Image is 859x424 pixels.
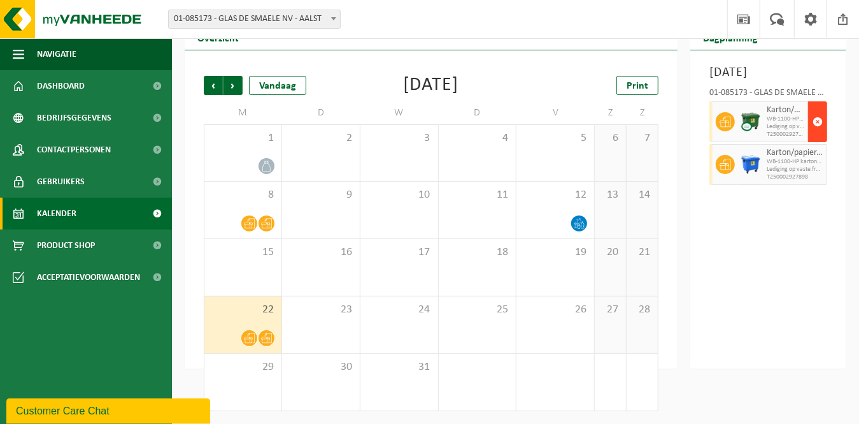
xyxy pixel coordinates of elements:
span: 5 [523,131,588,145]
span: 4 [445,131,510,145]
span: 13 [601,188,620,202]
span: 31 [367,360,432,374]
span: 17 [367,245,432,260]
img: WB-1100-HPE-BE-01 [741,155,760,174]
span: Print [627,81,648,91]
span: 30 [288,360,353,374]
span: Karton/papier, los (bedrijven) [767,148,823,158]
a: Print [616,76,658,95]
span: WB-1100-HP karton/papier, los [767,115,805,123]
span: WB-1100-HP karton/papier, los [767,158,823,166]
span: 22 [211,303,275,317]
img: WB-1100-CU [741,112,760,131]
span: 01-085173 - GLAS DE SMAELE NV - AALST [168,10,341,29]
span: 7 [633,131,651,145]
span: Vorige [204,76,223,95]
span: 01-085173 - GLAS DE SMAELE NV - AALST [169,10,340,28]
span: 21 [633,245,651,260]
span: 23 [288,303,353,317]
span: 20 [601,245,620,260]
span: Lediging op vaste frequentie [767,123,805,131]
span: Lediging op vaste frequentie [767,166,823,173]
td: V [516,101,595,124]
span: 14 [633,188,651,202]
span: 3 [367,131,432,145]
td: M [204,101,282,124]
td: W [360,101,439,124]
span: 2 [288,131,353,145]
span: Product Shop [37,230,95,261]
span: Acceptatievoorwaarden [37,261,140,293]
h3: [DATE] [709,63,827,82]
span: 10 [367,188,432,202]
td: Z [627,101,658,124]
span: 11 [445,188,510,202]
span: Karton/papier, los (bedrijven) [767,105,805,115]
span: 29 [211,360,275,374]
td: D [439,101,517,124]
span: 12 [523,188,588,202]
span: 19 [523,245,588,260]
span: 24 [367,303,432,317]
span: T250002927898 [767,173,823,181]
span: 26 [523,303,588,317]
span: Bedrijfsgegevens [37,102,111,134]
span: 8 [211,188,275,202]
span: Navigatie [37,38,76,70]
span: 6 [601,131,620,145]
span: T250002927898 [767,131,805,138]
div: 01-085173 - GLAS DE SMAELE NV - AALST [709,89,827,101]
iframe: chat widget [6,396,213,424]
td: D [282,101,360,124]
span: Gebruikers [37,166,85,198]
span: Volgende [224,76,243,95]
div: [DATE] [404,76,459,95]
div: Vandaag [249,76,306,95]
span: 1 [211,131,275,145]
span: Kalender [37,198,76,230]
span: 27 [601,303,620,317]
span: 15 [211,245,275,260]
span: 18 [445,245,510,260]
span: 28 [633,303,651,317]
span: 16 [288,245,353,260]
span: Dashboard [37,70,85,102]
td: Z [595,101,627,124]
span: 25 [445,303,510,317]
span: Contactpersonen [37,134,111,166]
span: 9 [288,188,353,202]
